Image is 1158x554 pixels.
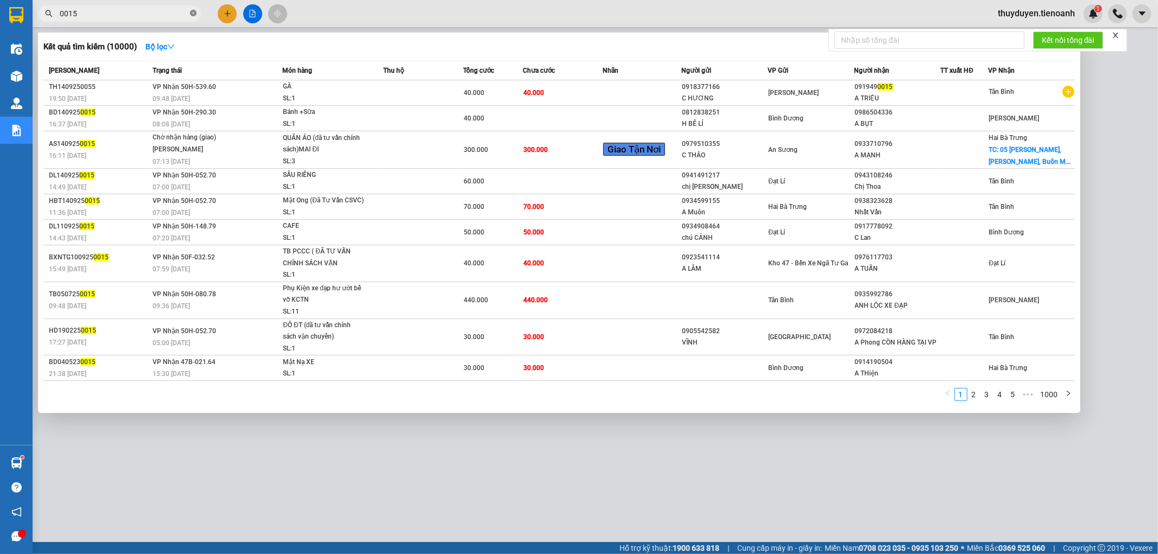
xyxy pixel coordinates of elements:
li: 1000 [1037,388,1062,401]
span: Bình Dương [768,364,803,372]
div: 0943108246 [855,170,940,181]
span: 440.000 [464,296,488,304]
span: Tân Bình [989,203,1015,211]
span: 0015 [79,171,94,179]
div: VĨNH [682,337,767,348]
div: chú CẢNH [682,232,767,244]
div: 091949 [855,81,940,93]
span: TC: 05 [PERSON_NAME], [PERSON_NAME], Buôn M... [989,146,1071,165]
span: 40.000 [464,89,484,97]
div: C Lan [855,232,940,244]
div: SL: 1 [283,269,364,281]
span: 16:11 [DATE] [49,152,86,160]
img: warehouse-icon [11,98,22,109]
a: 1000 [1037,389,1061,400]
span: 40.000 [523,259,544,267]
span: Kho 47 - Bến Xe Ngã Tư Ga [768,259,848,267]
span: [PERSON_NAME] [989,114,1040,122]
div: Mặt Nạ XE [283,356,364,368]
div: SL: 1 [283,118,364,130]
div: 0923541114 [682,252,767,263]
div: 0934599155 [682,195,767,207]
span: Giao Tận Nơi [603,143,665,156]
span: 0015 [80,358,96,366]
span: plus-circle [1062,86,1074,98]
span: Đạt Lí [768,177,785,185]
div: A BỤT [855,118,940,130]
div: 0935992786 [855,289,940,300]
span: 08:08 [DATE] [153,120,190,128]
span: 14:43 [DATE] [49,234,86,242]
span: VP Gửi [768,67,788,74]
span: close-circle [190,9,197,19]
div: Bánh +Sữa [283,106,364,118]
div: Chị Thoa [855,181,940,193]
div: A TRIỆU [855,93,940,104]
div: 0941491217 [682,170,767,181]
li: 3 [980,388,994,401]
a: 3 [981,389,993,400]
img: warehouse-icon [11,71,22,82]
img: logo-vxr [9,7,23,23]
a: 1 [955,389,967,400]
span: 30.000 [464,364,484,372]
div: [PERSON_NAME] [153,144,234,156]
div: ANH LỘC XE ĐẠP [855,300,940,311]
span: 11:36 [DATE] [49,209,86,216]
span: 09:48 [DATE] [49,302,86,310]
span: VP Nhận 47B-021.64 [153,358,216,366]
span: 07:20 [DATE] [153,234,190,242]
li: 5 [1007,388,1020,401]
span: 0015 [80,140,95,148]
span: Tân Bình [989,88,1015,95]
div: A THiện [855,368,940,379]
span: Đạt Lí [989,259,1006,267]
input: Nhập số tổng đài [834,31,1024,49]
div: Mật Ong (Đã Tư Vấn CSVC) [283,195,364,207]
span: Món hàng [282,67,312,74]
div: TH1409250055 [49,81,149,93]
div: 0934908464 [682,221,767,232]
div: SL: 11 [283,306,364,318]
span: Nhãn [603,67,618,74]
div: BD140925 [49,107,149,118]
span: Tân Bình [989,177,1015,185]
img: warehouse-icon [11,43,22,55]
span: ••• [1020,388,1037,401]
span: Tổng cước [463,67,494,74]
div: BXNTG100925 [49,252,149,263]
div: 0979510355 [682,138,767,150]
span: [PERSON_NAME] [989,296,1040,304]
div: DL140925 [49,170,149,181]
span: Đạt Lí [768,228,785,236]
sup: 1 [21,456,24,459]
span: right [1065,390,1072,397]
div: A Phong CÒN HÀNG TẠI VP [855,337,940,348]
span: [PERSON_NAME] [768,89,819,97]
span: VP Nhận 50H-052.70 [153,197,216,205]
span: 0015 [79,222,94,230]
div: CAFE [283,220,364,232]
span: TT xuất HĐ [941,67,974,74]
span: 17:27 [DATE] [49,339,86,346]
span: 07:00 [DATE] [153,183,190,191]
li: Next 5 Pages [1020,388,1037,401]
span: [GEOGRAPHIC_DATA] [768,333,831,341]
span: 50.000 [464,228,484,236]
div: A Muôn [682,207,767,218]
span: close-circle [190,10,197,16]
span: 300.000 [523,146,548,154]
span: message [11,531,22,542]
span: 30.000 [523,333,544,341]
div: SL: 1 [283,343,364,355]
li: 4 [994,388,1007,401]
div: HBT140925 [49,195,149,207]
span: Người gửi [681,67,711,74]
div: QUẦN ÁO (đã tư vấn chính sách)MAI ĐI [283,132,364,156]
span: Chưa cước [523,67,555,74]
div: Nhất Vấn [855,207,940,218]
strong: Bộ lọc [145,42,175,51]
span: Trạng thái [153,67,182,74]
span: Thu hộ [383,67,404,74]
span: 16:37 [DATE] [49,120,86,128]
